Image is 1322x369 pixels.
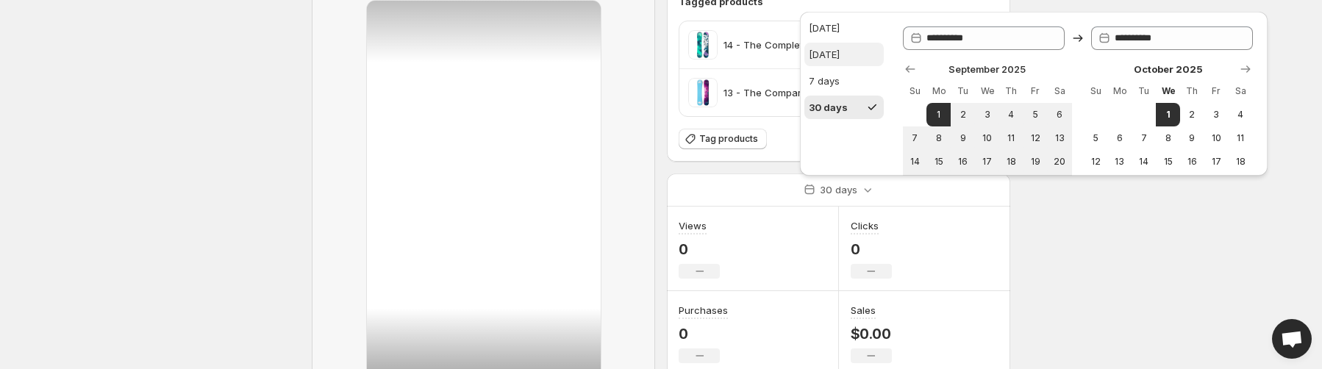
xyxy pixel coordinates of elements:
span: Sa [1054,85,1066,97]
button: Thursday October 9 2025 [1180,126,1204,150]
span: 8 [1162,132,1174,144]
span: 6 [1054,109,1066,121]
span: Sa [1235,85,1247,97]
span: 11 [1235,132,1247,144]
button: Sunday October 19 2025 [1084,173,1108,197]
span: 13 [1113,156,1126,168]
span: 7 [1137,132,1150,144]
button: Wednesday September 24 2025 [975,173,999,197]
span: 1 [932,109,945,121]
button: Show previous month, August 2025 [900,59,921,79]
span: 10 [981,132,993,144]
span: We [1162,85,1174,97]
p: 30 days [820,182,857,197]
button: Monday October 13 2025 [1107,150,1132,173]
span: 18 [1005,156,1018,168]
button: Show next month, November 2025 [1235,59,1256,79]
span: 7 [909,132,921,144]
th: Sunday [903,79,927,103]
span: 5 [1029,109,1042,121]
span: 13 [1054,132,1066,144]
th: Thursday [999,79,1023,103]
th: Friday [1204,79,1229,103]
div: Open chat [1272,319,1312,359]
span: 5 [1090,132,1102,144]
span: Th [1005,85,1018,97]
span: We [981,85,993,97]
span: 3 [981,109,993,121]
span: Tu [1137,85,1150,97]
button: Wednesday September 17 2025 [975,150,999,173]
button: 30 days [804,96,884,119]
button: 7 days [804,69,884,93]
button: Start of range Monday September 1 2025 [926,103,951,126]
button: [DATE] [804,43,884,66]
span: 9 [957,132,969,144]
button: Sunday September 21 2025 [903,173,927,197]
button: Monday September 15 2025 [926,150,951,173]
button: Thursday September 25 2025 [999,173,1023,197]
p: 0 [851,240,892,258]
span: Mo [932,85,945,97]
span: 8 [932,132,945,144]
span: 3 [1210,109,1223,121]
button: Tuesday October 21 2025 [1132,173,1156,197]
th: Thursday [1180,79,1204,103]
button: Monday September 22 2025 [926,173,951,197]
div: 30 days [809,100,848,115]
button: Thursday October 16 2025 [1180,150,1204,173]
p: 0 [679,325,728,343]
span: 9 [1186,132,1198,144]
th: Sunday [1084,79,1108,103]
p: 0 [679,240,720,258]
button: Saturday October 4 2025 [1229,103,1253,126]
button: Tuesday September 9 2025 [951,126,975,150]
span: Su [1090,85,1102,97]
button: Monday October 6 2025 [1107,126,1132,150]
button: Sunday October 5 2025 [1084,126,1108,150]
span: 15 [1162,156,1174,168]
th: Tuesday [1132,79,1156,103]
button: Saturday September 13 2025 [1048,126,1072,150]
h3: Views [679,218,707,233]
button: Thursday September 18 2025 [999,150,1023,173]
span: 2 [957,109,969,121]
span: 16 [1186,156,1198,168]
button: Saturday October 25 2025 [1229,173,1253,197]
button: Friday September 12 2025 [1023,126,1048,150]
button: [DATE] [804,16,884,40]
span: Su [909,85,921,97]
button: Thursday September 11 2025 [999,126,1023,150]
div: [DATE] [809,47,840,62]
button: Friday October 10 2025 [1204,126,1229,150]
button: Saturday October 18 2025 [1229,150,1253,173]
span: Tag products [699,133,758,145]
p: $0.00 [851,325,892,343]
h3: Purchases [679,303,728,318]
span: 4 [1005,109,1018,121]
span: 14 [909,156,921,168]
button: Wednesday September 10 2025 [975,126,999,150]
button: Tuesday September 23 2025 [951,173,975,197]
button: Thursday October 23 2025 [1180,173,1204,197]
button: Tuesday October 7 2025 [1132,126,1156,150]
button: Friday October 17 2025 [1204,150,1229,173]
button: Tuesday October 14 2025 [1132,150,1156,173]
span: 1 [1162,109,1174,121]
h3: Clicks [851,218,879,233]
button: End of range Today Wednesday October 1 2025 [1156,103,1180,126]
img: Black choker necklace [688,30,718,60]
span: Th [1186,85,1198,97]
th: Wednesday [1156,79,1180,103]
span: 10 [1210,132,1223,144]
button: Monday September 8 2025 [926,126,951,150]
span: 12 [1029,132,1042,144]
button: Tag products [679,129,767,149]
th: Wednesday [975,79,999,103]
span: Fr [1029,85,1042,97]
button: Sunday September 14 2025 [903,150,927,173]
span: Mo [1113,85,1126,97]
button: Sunday September 7 2025 [903,126,927,150]
th: Monday [926,79,951,103]
button: Tuesday September 16 2025 [951,150,975,173]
